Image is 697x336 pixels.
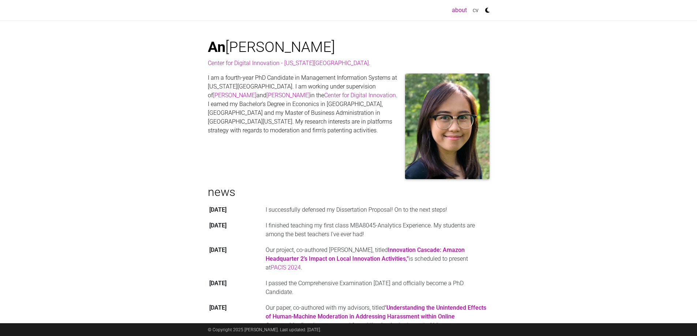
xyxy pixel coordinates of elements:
[208,38,490,56] h1: [PERSON_NAME]
[208,242,264,276] th: [DATE]
[202,323,495,336] div: © Copyright 2025 [PERSON_NAME]. Last updated: [DATE].
[266,304,486,329] a: ‘Understanding the Unintended Effects of Human-Machine Moderation in Addressing Harassment within...
[470,3,481,18] a: cv
[208,185,235,199] a: news
[449,3,470,18] a: about
[264,202,490,218] td: I successfully defensed my Dissertation Proposal! On to the next steps!
[324,92,396,99] a: Center for Digital Innovation
[266,92,310,99] a: [PERSON_NAME]
[264,218,490,242] td: I finished teaching my first class MBA8045-Analytics Experience. My students are among the best t...
[208,38,225,56] span: An
[208,59,490,68] p: .
[208,73,490,135] p: I am a fourth-year PhD Candidate in Management Information Systems at [US_STATE][GEOGRAPHIC_DATA]...
[208,218,264,242] th: [DATE]
[264,276,490,300] td: I passed the Comprehensive Examination [DATE] and officially become a PhD Candidate.
[405,73,490,179] img: prof_pic.jpg
[213,92,256,99] a: [PERSON_NAME]
[264,242,490,276] td: Our project, co-authored [PERSON_NAME], titled is scheduled to present at .
[208,276,264,300] th: [DATE]
[208,202,264,218] th: [DATE]
[208,60,369,67] a: Center for Digital Innovation - [US_STATE][GEOGRAPHIC_DATA]
[271,264,301,271] a: PACIS 2024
